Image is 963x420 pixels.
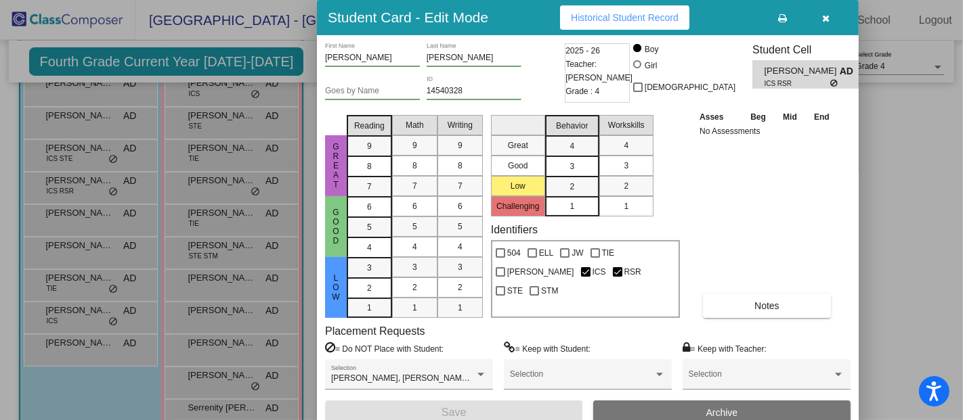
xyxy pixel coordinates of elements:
[570,160,574,172] span: 3
[325,87,420,96] input: goes by name
[706,407,738,418] span: Archive
[412,302,417,314] span: 1
[331,373,612,383] span: [PERSON_NAME], [PERSON_NAME], [PERSON_NAME], [PERSON_NAME]
[412,281,417,294] span: 2
[458,241,463,253] span: 4
[330,208,342,246] span: Good
[683,342,767,355] label: = Keep with Teacher:
[458,281,463,294] span: 2
[541,283,558,299] span: STM
[565,85,599,98] span: Grade : 4
[458,220,463,233] span: 5
[406,119,424,131] span: Math
[412,139,417,151] span: 9
[645,79,735,95] span: [DEMOGRAPHIC_DATA]
[507,283,523,299] span: STE
[624,160,628,172] span: 3
[539,245,553,261] span: ELL
[571,12,679,23] span: Historical Student Record
[644,43,659,55] div: Boy
[367,262,372,274] span: 3
[556,120,588,132] span: Behavior
[367,160,372,172] span: 8
[624,180,628,192] span: 2
[560,5,689,30] button: Historical Student Record
[442,406,466,418] span: Save
[507,245,521,261] span: 504
[840,64,859,78] span: AD
[458,302,463,314] span: 1
[593,264,606,280] span: ICS
[696,124,838,138] td: No Assessments
[504,342,591,355] label: = Keep with Student:
[354,120,385,132] span: Reading
[325,342,444,355] label: = Do NOT Place with Student:
[624,139,628,151] span: 4
[367,140,372,152] span: 9
[754,300,779,311] span: Notes
[703,294,831,318] button: Notes
[412,180,417,192] span: 7
[412,220,417,233] span: 5
[412,241,417,253] span: 4
[752,43,870,56] h3: Student Cell
[367,221,372,233] span: 5
[570,181,574,193] span: 2
[608,119,645,131] span: Workskills
[412,200,417,212] span: 6
[765,64,840,78] span: [PERSON_NAME]
[507,264,574,280] span: [PERSON_NAME]
[367,282,372,294] span: 2
[696,110,742,124] th: Asses
[602,245,615,261] span: TIE
[572,245,583,261] span: JW
[491,223,538,236] label: Identifiers
[565,57,633,85] span: Teacher: [PERSON_NAME]
[765,78,830,89] span: ICS RSR
[367,241,372,254] span: 4
[458,261,463,273] span: 3
[367,302,372,314] span: 1
[775,110,805,124] th: Mid
[367,181,372,193] span: 7
[644,60,658,72] div: Girl
[624,200,628,212] span: 1
[565,44,600,57] span: 2025 - 26
[330,142,342,189] span: Great
[427,87,521,96] input: Enter ID
[412,261,417,273] span: 3
[458,200,463,212] span: 6
[412,160,417,172] span: 8
[742,110,774,124] th: Beg
[570,140,574,152] span: 4
[325,325,425,337] label: Placement Requests
[570,200,574,212] span: 1
[458,160,463,172] span: 8
[624,264,641,280] span: RSR
[328,9,488,26] h3: Student Card - Edit Mode
[330,273,342,302] span: Low
[458,139,463,151] span: 9
[367,201,372,213] span: 6
[458,180,463,192] span: 7
[448,119,473,131] span: Writing
[805,110,838,124] th: End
